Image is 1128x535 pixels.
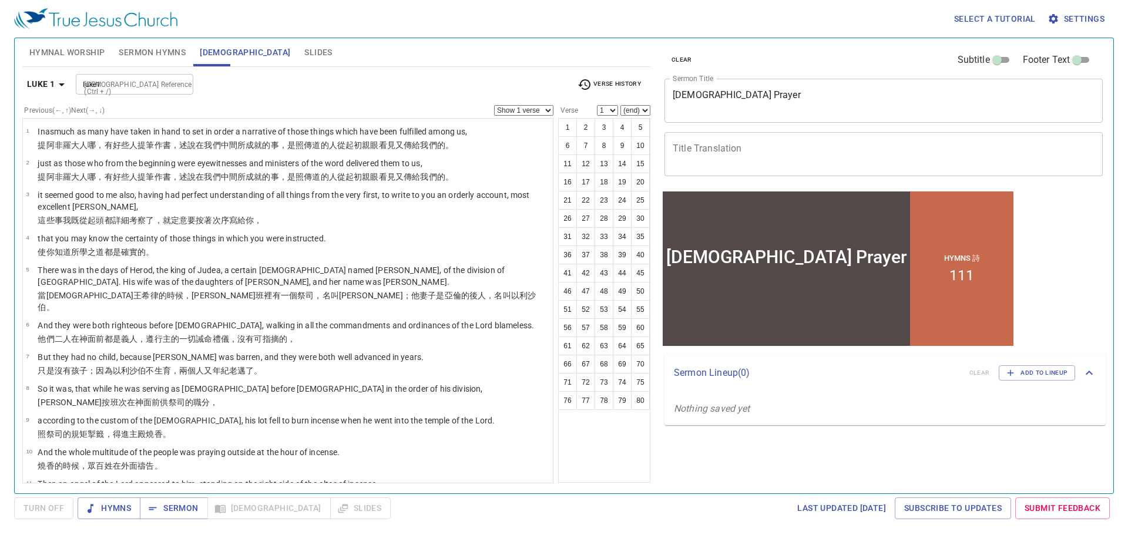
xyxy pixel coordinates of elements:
wg1722: [DEMOGRAPHIC_DATA] [38,291,536,312]
p: 當 [38,290,549,313]
button: 66 [558,355,577,374]
wg1665: 。 [46,302,55,312]
wg392: ，述說 [171,172,454,181]
wg4183: 人提筆 [129,172,454,181]
wg3056: 都是確實 [105,247,155,257]
p: But they had no child, because [PERSON_NAME] was barren, and they were both well advanced in years. [38,351,424,363]
button: 64 [613,337,632,355]
button: 54 [613,300,632,319]
wg1519: 主 [129,429,171,439]
wg4135: 又傳給我們的。 [395,172,454,181]
div: Sermon Lineup(0)clearAdd to Lineup [664,354,1106,392]
wg2250: 老邁了 [229,366,263,375]
wg1380: 要按著次序 [187,216,262,225]
wg1485: 掣籤 [88,429,171,439]
button: 42 [576,264,595,282]
span: 7 [26,353,29,359]
wg803: 的。 [137,247,154,257]
button: 67 [576,355,595,374]
wg5043: ；因為 [88,366,262,375]
button: 10 [631,136,650,155]
button: 71 [558,373,577,392]
wg4183: 人提筆 [129,140,454,150]
wg1519: 燒香 [146,429,170,439]
wg2962: 殿 [137,429,171,439]
button: 60 [631,318,650,337]
b: Luke 1 [27,77,55,92]
wg7: 班 [38,291,536,312]
wg1125: 給你 [237,216,262,225]
button: 23 [595,191,613,210]
wg1537: 有一個 [38,291,536,312]
button: 49 [613,282,632,301]
a: Submit Feedback [1015,497,1110,519]
wg509: 都詳細 [105,216,263,225]
button: 20 [631,173,650,191]
input: Type Bible Reference [79,78,170,91]
button: 46 [558,282,577,301]
wg1665: 不生育 [146,366,262,375]
wg2183: 次 [119,398,219,407]
wg1342: ，遵行 [137,334,296,344]
button: 7 [576,136,595,155]
button: 59 [613,318,632,337]
button: 2 [576,118,595,137]
wg297: 在神 [71,334,296,344]
span: Add to Lineup [1006,368,1067,378]
button: 53 [595,300,613,319]
wg3956: 誡命 [196,334,296,344]
button: 63 [595,337,613,355]
button: 74 [613,373,632,392]
span: 11 [26,480,32,486]
button: 72 [576,373,595,392]
wg1722: 所成就的事 [237,140,454,150]
wg2532: 年紀 [213,366,263,375]
wg4128: 百姓 [96,461,162,470]
button: 17 [576,173,595,191]
wg2517: 寫 [229,216,263,225]
span: Sermon [149,501,198,516]
wg2962: 的一切 [171,334,296,344]
a: Last updated [DATE] [793,497,891,519]
wg3756: 有 [63,366,263,375]
wg1722: 所成就的事 [237,172,454,181]
button: 32 [576,227,595,246]
button: 70 [631,355,650,374]
span: clear [672,55,692,65]
span: 9 [26,416,29,423]
p: Sermon Lineup ( 0 ) [674,366,960,380]
wg4198: 主 [163,334,296,344]
button: 31 [558,227,577,246]
button: 13 [595,154,613,173]
wg2316: 面前 [88,334,296,344]
span: Subtitle [958,53,990,67]
button: 28 [595,209,613,228]
button: 9 [613,136,632,155]
button: 43 [595,264,613,282]
button: 47 [576,282,595,301]
p: 使 [38,246,326,258]
label: Verse [558,107,578,114]
button: 75 [631,373,650,392]
wg3956: 我既 [63,216,263,225]
wg2370: 。 [163,429,171,439]
wg273: ， [287,334,296,344]
span: 3 [26,191,29,197]
span: Slides [304,45,332,60]
button: 18 [595,173,613,191]
button: Settings [1045,8,1109,30]
wg4012: 傳道的人從起初親眼看見 [304,140,454,150]
p: 這些事 [38,214,549,226]
wg1345: ，沒有可指摘的 [229,334,296,344]
wg2903: 哪，有好些 [88,140,454,150]
wg2903: 哪，有好些 [88,172,454,181]
span: 5 [26,266,29,272]
i: Nothing saved yet [674,403,750,414]
button: Hymns [78,497,140,519]
p: that you may know the certainty of those things in which you were instructed. [38,233,326,244]
p: it seemed good to me also, having had perfect understanding of all things from the very first, to... [38,189,549,213]
wg199: 考察 [129,216,262,225]
wg4012: 傳道的人從起初親眼看見 [304,172,454,181]
wg1854: 禱告 [137,461,162,470]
